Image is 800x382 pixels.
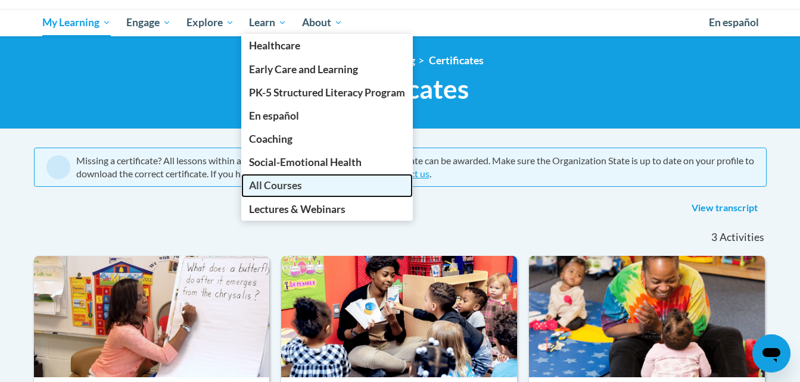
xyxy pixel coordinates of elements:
a: All Courses [241,174,413,197]
span: All Courses [249,179,302,192]
a: View transcript [683,199,767,218]
a: Explore [179,9,242,36]
a: My Learning [35,9,119,36]
a: Social-Emotional Health [241,151,413,174]
a: Early Care and Learning [241,58,413,81]
a: Engage [119,9,179,36]
span: Social-Emotional Health [249,156,362,168]
span: My Learning [42,15,111,30]
img: Course Logo [281,256,517,377]
a: En español [701,10,767,35]
img: Course Logo [529,256,765,377]
span: Lectures & Webinars [249,203,345,215]
span: Healthcare [249,39,300,52]
iframe: Button to launch messaging window [752,334,790,372]
a: Certificates [429,54,484,67]
span: About [302,15,343,30]
a: Coaching [241,127,413,151]
span: En español [709,16,759,29]
span: En español [249,109,299,122]
a: Lectures & Webinars [241,198,413,221]
a: About [294,9,350,36]
span: Coaching [249,133,292,145]
span: Early Care and Learning [249,63,358,76]
div: Main menu [25,9,776,36]
a: Healthcare [241,34,413,57]
a: PK-5 Structured Literacy Program [241,81,413,104]
a: En español [241,104,413,127]
img: Course Logo [34,256,270,377]
span: 3 [711,231,717,244]
span: PK-5 Structured Literacy Program [249,86,405,99]
span: Explore [186,15,234,30]
a: Learn [241,9,294,36]
div: Missing a certificate? All lessons within a course must be complete before a certificate can be a... [76,154,754,180]
span: Activities [720,231,764,244]
span: Engage [126,15,171,30]
span: Learn [249,15,287,30]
